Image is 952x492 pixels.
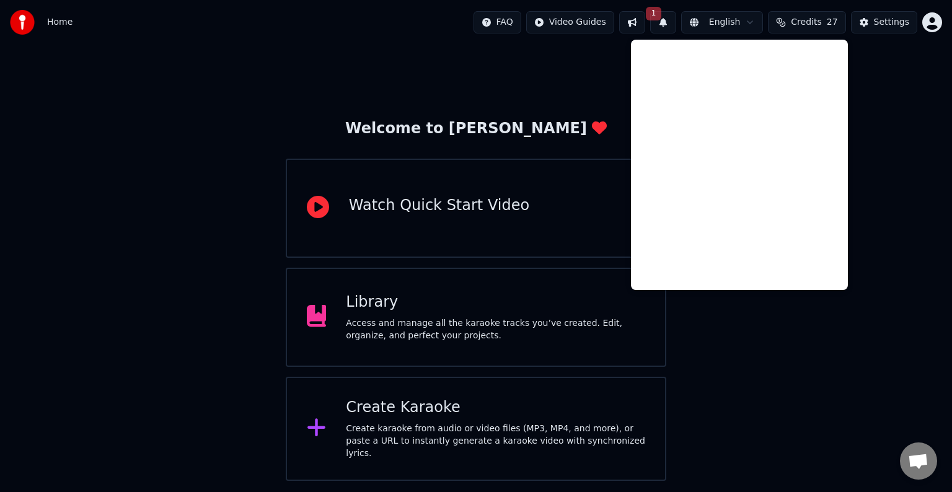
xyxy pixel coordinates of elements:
div: Create karaoke from audio or video files (MP3, MP4, and more), or paste a URL to instantly genera... [346,423,645,460]
img: youka [10,10,35,35]
button: 1 [650,11,676,33]
span: 27 [827,16,838,29]
nav: breadcrumb [47,16,73,29]
div: Settings [874,16,909,29]
div: Library [346,292,645,312]
button: FAQ [474,11,521,33]
span: Home [47,16,73,29]
button: Credits27 [768,11,845,33]
div: Access and manage all the karaoke tracks you’ve created. Edit, organize, and perfect your projects. [346,317,645,342]
button: Video Guides [526,11,614,33]
span: 1 [646,7,662,20]
span: Credits [791,16,821,29]
div: Watch Quick Start Video [349,196,529,216]
button: Settings [851,11,917,33]
div: Open chat [900,442,937,480]
div: Create Karaoke [346,398,645,418]
div: Welcome to [PERSON_NAME] [345,119,607,139]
